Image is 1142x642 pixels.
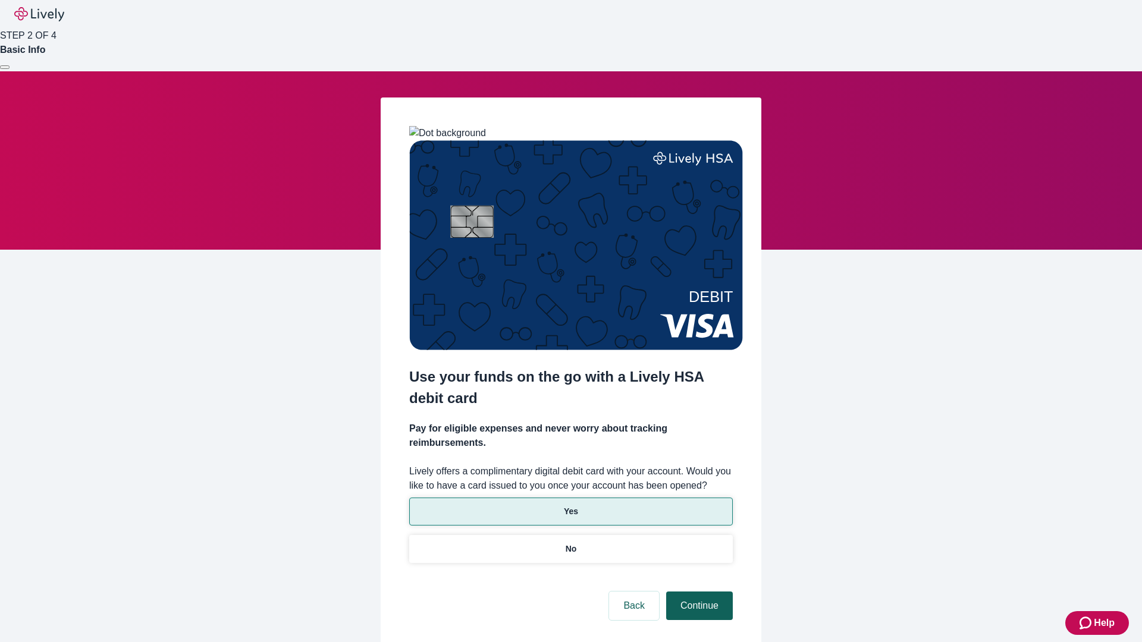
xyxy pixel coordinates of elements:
[666,591,733,620] button: Continue
[409,366,733,409] h2: Use your funds on the go with a Lively HSA debit card
[1094,616,1115,630] span: Help
[566,543,577,555] p: No
[409,126,486,140] img: Dot background
[409,421,733,450] h4: Pay for eligible expenses and never worry about tracking reimbursements.
[1065,611,1129,635] button: Zendesk support iconHelp
[1080,616,1094,630] svg: Zendesk support icon
[409,535,733,563] button: No
[409,464,733,493] label: Lively offers a complimentary digital debit card with your account. Would you like to have a card...
[14,7,64,21] img: Lively
[409,140,743,350] img: Debit card
[564,505,578,518] p: Yes
[409,498,733,525] button: Yes
[609,591,659,620] button: Back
